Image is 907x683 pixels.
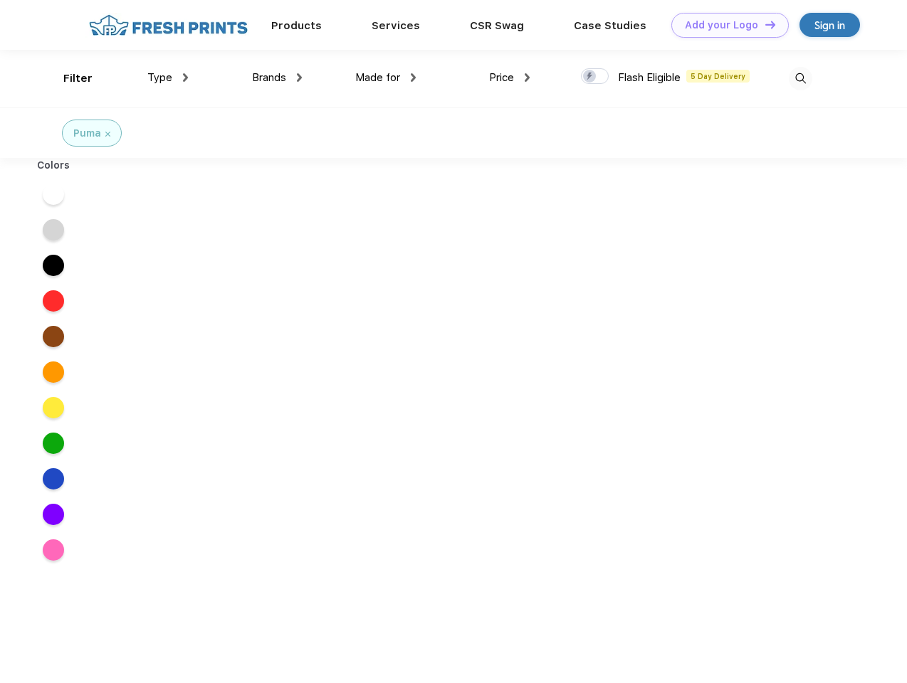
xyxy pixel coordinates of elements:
[411,73,416,82] img: dropdown.png
[685,19,758,31] div: Add your Logo
[252,71,286,84] span: Brands
[814,17,845,33] div: Sign in
[297,73,302,82] img: dropdown.png
[183,73,188,82] img: dropdown.png
[63,70,93,87] div: Filter
[799,13,860,37] a: Sign in
[271,19,322,32] a: Products
[147,71,172,84] span: Type
[372,19,420,32] a: Services
[105,132,110,137] img: filter_cancel.svg
[470,19,524,32] a: CSR Swag
[765,21,775,28] img: DT
[789,67,812,90] img: desktop_search.svg
[73,126,101,141] div: Puma
[26,158,81,173] div: Colors
[686,70,750,83] span: 5 Day Delivery
[618,71,681,84] span: Flash Eligible
[85,13,252,38] img: fo%20logo%202.webp
[489,71,514,84] span: Price
[525,73,530,82] img: dropdown.png
[355,71,400,84] span: Made for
